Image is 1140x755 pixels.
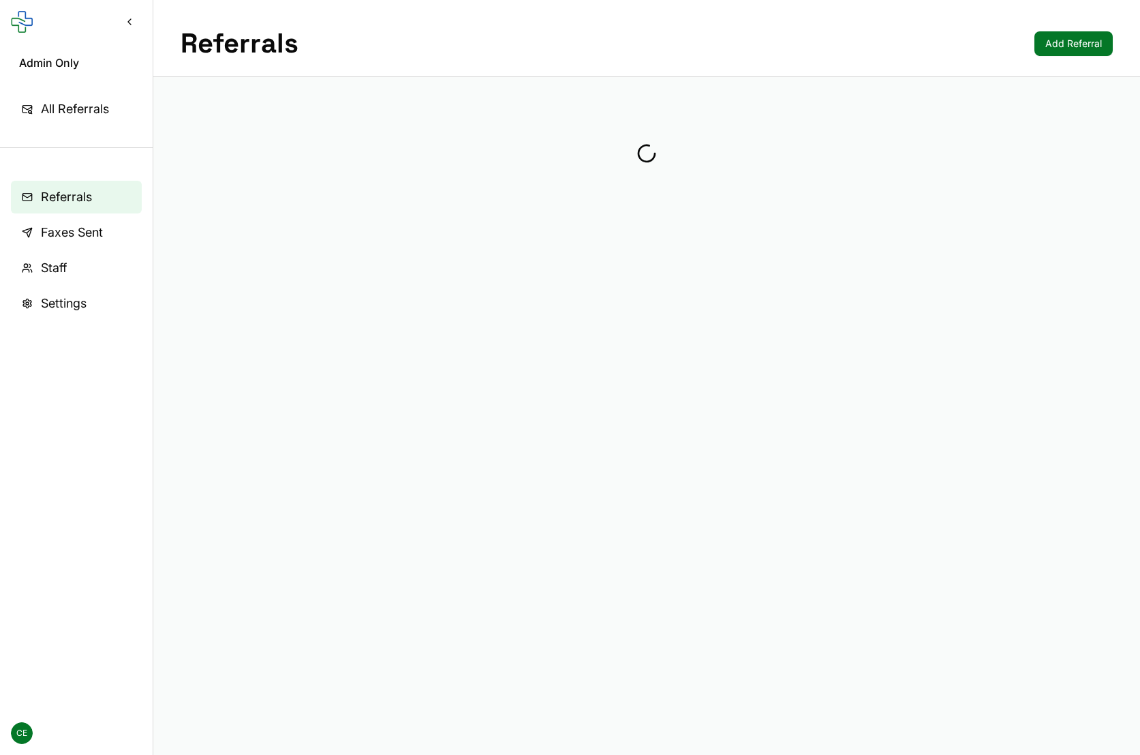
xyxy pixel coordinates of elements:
span: Admin Only [19,55,134,71]
span: Faxes Sent [41,223,103,242]
span: Referrals [41,188,92,207]
span: Staff [41,258,67,278]
a: Referrals [11,181,142,213]
a: Staff [11,252,142,284]
span: CE [11,722,33,744]
h1: Referrals [181,27,298,60]
a: Faxes Sent [11,216,142,249]
button: Collapse sidebar [117,10,142,34]
a: Add Referral [1034,31,1113,56]
a: All Referrals [11,93,142,125]
span: All Referrals [41,100,109,119]
a: Settings [11,287,142,320]
span: Settings [41,294,87,313]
